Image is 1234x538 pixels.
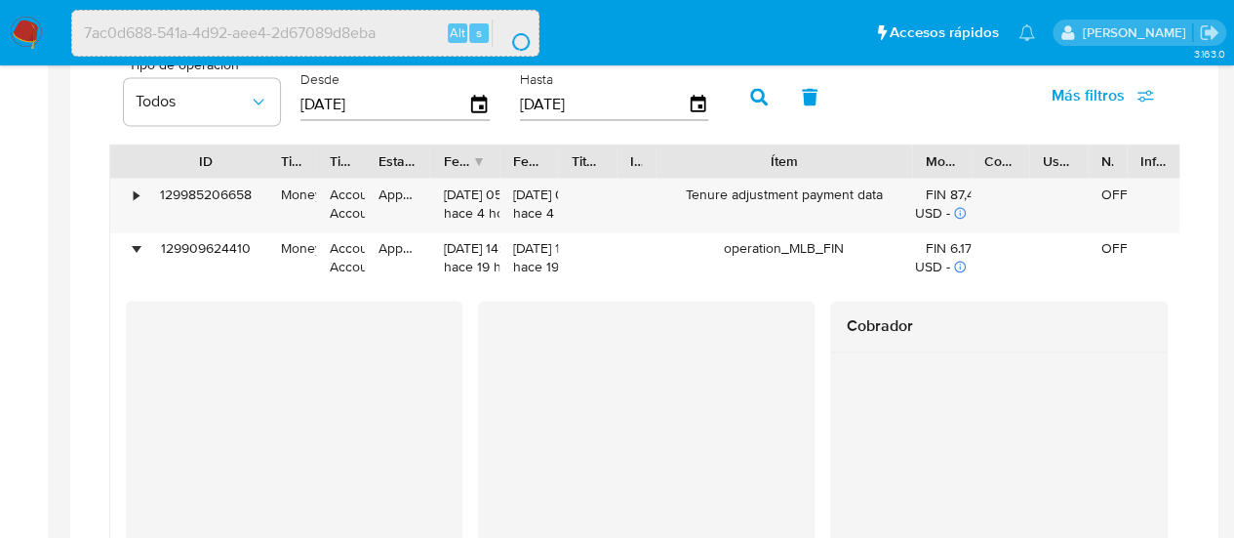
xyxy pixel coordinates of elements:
input: Buscar usuario o caso... [72,21,538,46]
button: search-icon [492,20,532,47]
span: 3.163.0 [1193,46,1224,62]
p: alan.sanchez@mercadolibre.com [1082,23,1192,42]
a: Notificaciones [1018,24,1035,41]
span: Accesos rápidos [890,22,999,43]
span: Alt [450,23,465,42]
span: s [476,23,482,42]
a: Salir [1199,22,1219,43]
